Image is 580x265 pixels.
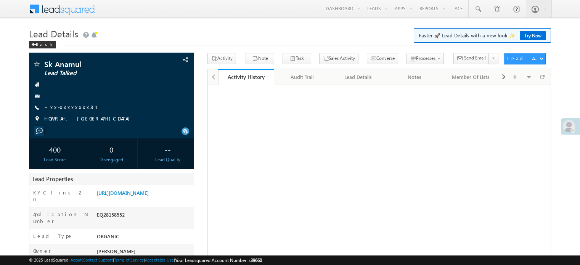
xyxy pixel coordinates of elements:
[504,53,546,64] button: Lead Actions
[33,189,89,203] label: KYC link 2_0
[95,233,194,243] div: ORGANIC
[406,53,444,64] button: Processes
[393,72,436,82] div: Notes
[33,247,51,254] label: Owner
[33,211,89,225] label: Application Number
[144,156,192,163] div: Lead Quality
[443,69,499,85] a: Member Of Lists
[387,69,443,85] a: Notes
[32,175,73,183] span: Lead Properties
[419,32,546,39] span: Faster 🚀 Lead Details with a new look ✨
[145,257,174,262] a: Acceptable Use
[331,69,387,85] a: Lead Details
[29,41,56,48] div: Back
[44,60,146,68] span: Sk Anamul
[207,53,236,64] button: Activity
[319,53,358,64] button: Sales Activity
[31,142,79,156] div: 400
[175,257,262,263] span: Your Leadsquared Account Number is
[29,257,262,264] span: © 2025 LeadSquared | | | | |
[274,69,330,85] a: Audit Trail
[224,73,268,80] div: Activity History
[251,257,262,263] span: 39660
[114,257,144,262] a: Terms of Service
[97,248,135,254] span: [PERSON_NAME]
[507,55,540,62] div: Lead Actions
[87,142,135,156] div: 0
[97,190,149,196] a: [URL][DOMAIN_NAME]
[337,72,380,82] div: Lead Details
[87,156,135,163] div: Disengaged
[29,40,60,47] a: Back
[33,233,73,239] label: Lead Type
[44,104,107,110] a: +xx-xxxxxxxx81
[283,53,311,64] button: Task
[29,27,78,40] span: Lead Details
[144,142,192,156] div: --
[367,53,398,64] button: Converse
[520,31,546,40] a: Try Now
[44,115,133,123] span: HOWRAH, [GEOGRAPHIC_DATA]
[453,53,489,64] button: Send Email
[44,69,146,77] span: Lead Talked
[31,156,79,163] div: Lead Score
[280,72,323,82] div: Audit Trail
[71,257,82,262] a: About
[246,53,274,64] button: Note
[416,55,435,61] span: Processes
[95,211,194,222] div: EQ28158552
[218,69,274,85] a: Activity History
[464,55,486,61] span: Send Email
[83,257,113,262] a: Contact Support
[449,72,492,82] div: Member Of Lists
